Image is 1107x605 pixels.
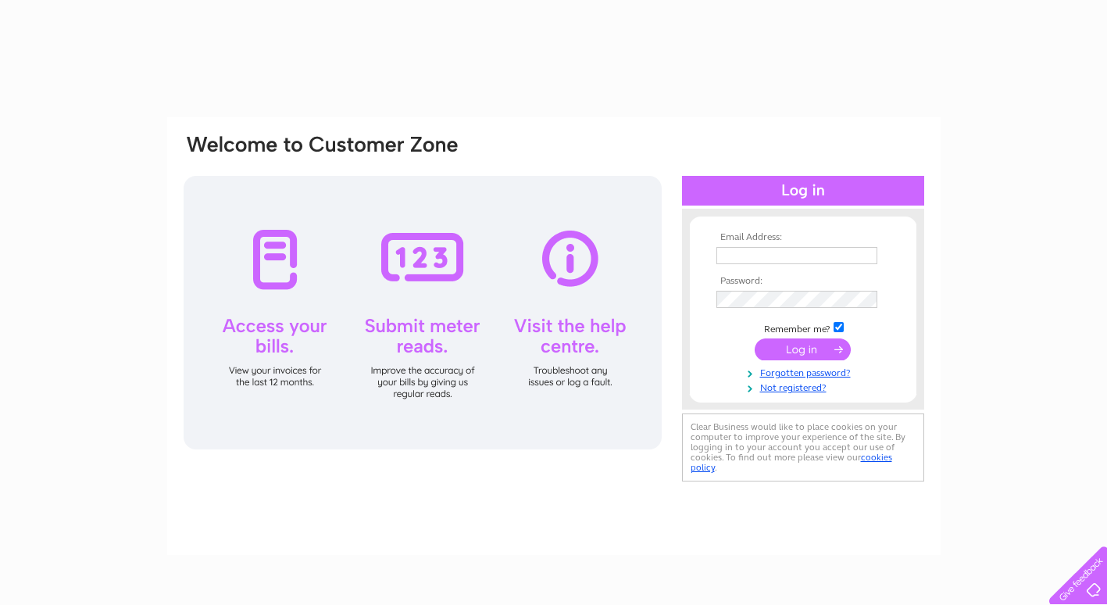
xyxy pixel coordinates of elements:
a: Forgotten password? [716,364,894,379]
a: cookies policy [691,452,892,473]
div: Clear Business would like to place cookies on your computer to improve your experience of the sit... [682,413,924,481]
td: Remember me? [712,320,894,335]
a: Not registered? [716,379,894,394]
th: Password: [712,276,894,287]
input: Submit [755,338,851,360]
th: Email Address: [712,232,894,243]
